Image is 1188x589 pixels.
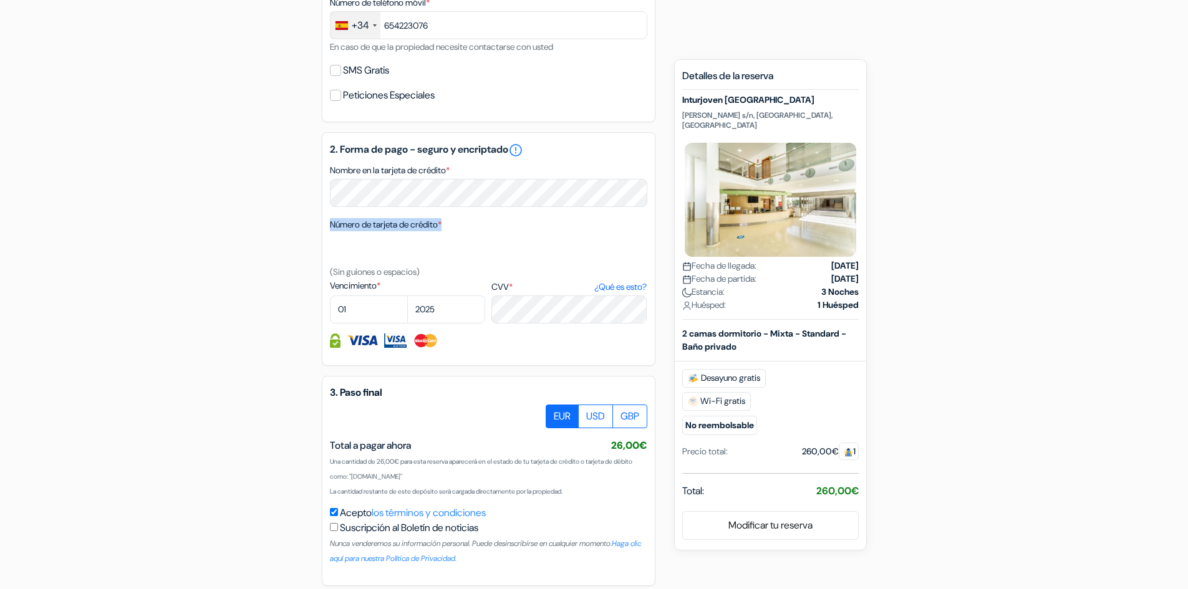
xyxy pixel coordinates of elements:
[831,272,859,285] strong: [DATE]
[330,539,641,563] small: Nunca venderemos su información personal. Puede desinscribirse en cualquier momento.
[682,328,846,352] b: 2 camas dormitorio - Mixta - Standard - Baño privado
[682,275,692,284] img: calendar.svg
[612,405,647,428] label: GBP
[546,405,579,428] label: EUR
[330,333,340,348] img: Información de la Tarjeta de crédito totalmente protegida y encriptada
[372,506,486,519] a: los términos y condiciones
[682,484,704,499] span: Total:
[821,285,859,299] strong: 3 Noches
[682,272,756,285] span: Fecha de partida:
[347,333,378,348] img: Visa
[839,443,859,460] span: 1
[578,405,613,428] label: USD
[343,62,389,79] label: SMS Gratis
[816,484,859,497] strong: 260,00€
[491,280,647,294] label: CVV
[682,285,725,299] span: Estancia:
[682,259,756,272] span: Fecha de llegada:
[413,333,438,348] img: Master Card
[611,439,647,452] span: 26,00€
[682,392,751,411] span: Wi-Fi gratis
[330,41,553,52] small: En caso de que la propiedad necesite contactarse con usted
[340,520,478,535] label: Suscripción al Boletín de noticias
[682,110,859,130] p: [PERSON_NAME] s/n, [GEOGRAPHIC_DATA], [GEOGRAPHIC_DATA]
[682,445,728,458] div: Precio total:
[352,18,369,33] div: +34
[683,514,858,537] a: Modificar tu reserva
[831,259,859,272] strong: [DATE]
[330,457,632,481] small: Una cantidad de 26,00€ para esta reserva aparecerá en el estado de tu tarjeta de crédito o tarjet...
[682,299,726,312] span: Huésped:
[688,396,698,406] img: free_wifi.svg
[508,143,523,158] a: error_outline
[682,288,692,297] img: moon.svg
[330,266,420,277] small: (Sin guiones o espacios)
[330,386,647,398] h5: 3. Paso final
[818,299,859,312] strong: 1 Huésped
[330,279,485,292] label: Vencimiento
[330,11,647,39] input: 612 34 56 78
[330,439,411,452] span: Total a pagar ahora
[340,505,486,520] label: Acepto
[682,369,766,388] span: Desayuno gratis
[330,487,563,496] small: La cantidad restante de este depósito será cargada directamente por la propiedad.
[682,262,692,271] img: calendar.svg
[802,445,859,458] div: 260,00€
[330,164,450,177] label: Nombre en la tarjeta de crédito
[682,70,859,90] h5: Detalles de la reserva
[331,12,380,39] div: Spain (España): +34
[384,333,407,348] img: Visa Electron
[688,373,698,383] img: free_breakfast.svg
[546,405,647,428] div: Basic radio toggle button group
[330,539,641,563] a: Haga clic aquí para nuestra Política de Privacidad.
[682,301,692,310] img: user_icon.svg
[844,448,853,457] img: guest.svg
[682,416,757,435] small: No reembolsable
[682,95,859,105] h5: Inturjoven [GEOGRAPHIC_DATA]
[330,143,647,158] h5: 2. Forma de pago - seguro y encriptado
[330,218,442,231] label: Número de tarjeta de crédito
[343,87,435,104] label: Peticiones Especiales
[594,280,647,294] a: ¿Qué es esto?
